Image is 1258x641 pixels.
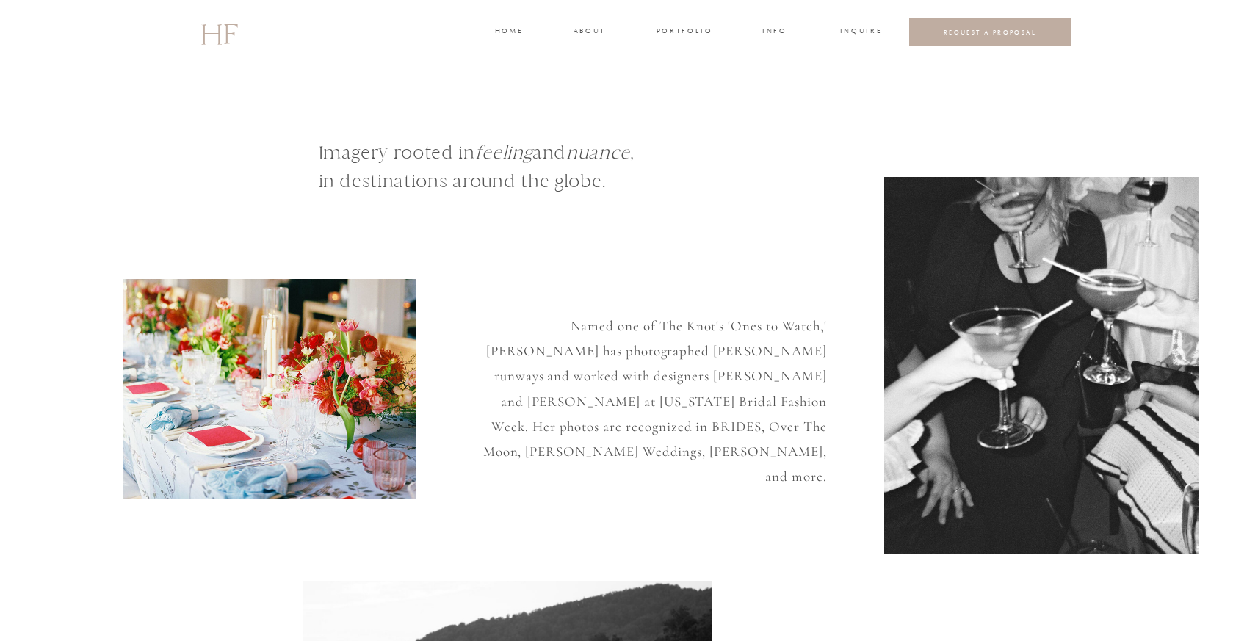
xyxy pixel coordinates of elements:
p: Named one of The Knot's 'Ones to Watch,' [PERSON_NAME] has photographed [PERSON_NAME] runways and... [471,314,827,465]
a: HF [200,11,237,54]
i: nuance [566,141,630,164]
i: feeling [475,141,533,164]
a: INFO [762,26,789,39]
a: REQUEST A PROPOSAL [921,28,1060,36]
a: portfolio [657,26,712,39]
h1: Imagery rooted in and , in destinations around the globe. [319,138,715,216]
a: about [574,26,604,39]
a: INQUIRE [840,26,880,39]
a: home [495,26,522,39]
